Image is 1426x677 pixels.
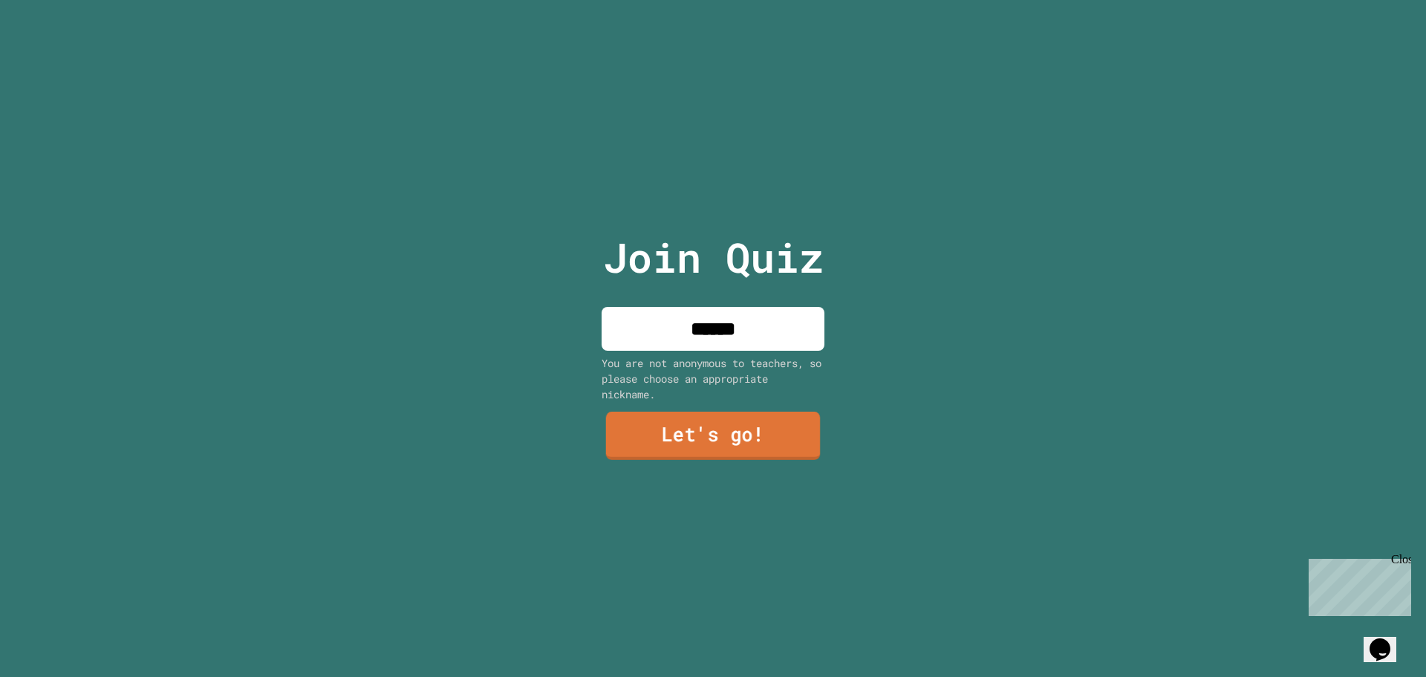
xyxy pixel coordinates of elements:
div: You are not anonymous to teachers, so please choose an appropriate nickname. [602,355,824,402]
iframe: chat widget [1303,553,1411,616]
a: Let's go! [606,412,820,460]
div: Chat with us now!Close [6,6,102,94]
iframe: chat widget [1364,618,1411,662]
p: Join Quiz [603,227,824,288]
